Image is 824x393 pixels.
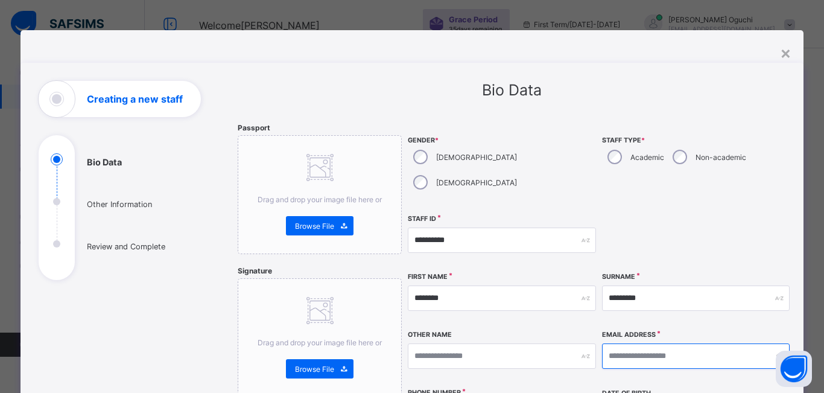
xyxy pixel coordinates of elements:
span: Drag and drop your image file here or [258,195,382,204]
label: Staff ID [408,215,436,223]
span: Bio Data [482,81,542,99]
div: × [780,42,791,63]
div: Drag and drop your image file here orBrowse File [238,135,402,254]
label: [DEMOGRAPHIC_DATA] [436,153,517,162]
label: Other Name [408,331,452,339]
span: Gender [408,136,595,144]
label: Non-academic [696,153,746,162]
label: First Name [408,273,448,281]
label: Academic [630,153,664,162]
span: Browse File [295,222,334,231]
span: Browse File [295,365,334,374]
label: [DEMOGRAPHIC_DATA] [436,178,517,187]
label: Surname [602,273,635,281]
button: Open asap [776,351,812,387]
span: Drag and drop your image file here or [258,338,382,347]
label: Email Address [602,331,656,339]
span: Passport [238,123,270,132]
span: Signature [238,266,272,275]
span: Staff Type [602,136,790,144]
h1: Creating a new staff [87,94,183,104]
